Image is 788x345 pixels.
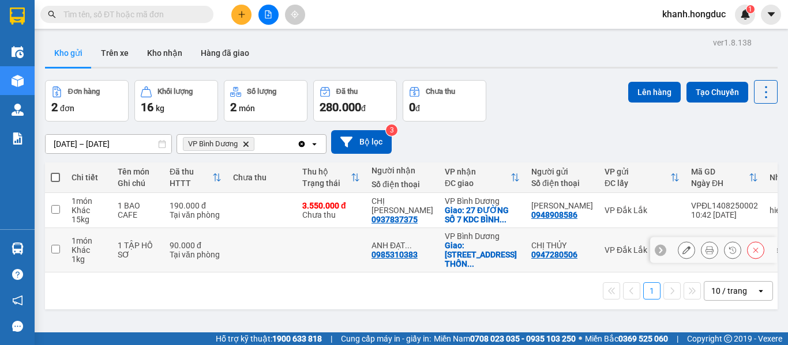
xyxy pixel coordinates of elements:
[216,332,322,345] span: Hỗ trợ kỹ thuật:
[224,80,307,122] button: Số lượng2món
[691,210,758,219] div: 10:42 [DATE]
[372,250,418,259] div: 0985310383
[445,167,511,176] div: VP nhận
[12,132,24,145] img: solution-icon
[740,9,751,20] img: icon-new-feature
[297,162,366,193] th: Toggle SortBy
[92,39,138,67] button: Trên xe
[170,179,212,188] div: HTTT
[766,9,776,20] span: caret-down
[118,179,158,188] div: Ghi chú
[302,179,351,188] div: Trạng thái
[156,104,164,113] span: kg
[72,236,106,245] div: 1 món
[746,5,755,13] sup: 1
[678,241,695,259] div: Sửa đơn hàng
[605,167,670,176] div: VP gửi
[258,5,279,25] button: file-add
[470,334,576,343] strong: 0708 023 035 - 0935 103 250
[48,10,56,18] span: search
[403,80,486,122] button: Chưa thu0đ
[643,282,661,299] button: 1
[445,179,511,188] div: ĐC giao
[231,5,252,25] button: plus
[386,124,397,136] sup: 3
[445,206,520,224] div: Giao: 27 ĐƯỜNG SỐ 7 KDC BÌNH HƯNG,XÃ BÌNH HƯNG,BÌNH CHÁNH
[500,215,506,224] span: ...
[713,36,752,49] div: ver 1.8.138
[183,137,254,151] span: VP Bình Dương, close by backspace
[72,215,106,224] div: 15 kg
[605,206,680,215] div: VP Đắk Lắk
[405,241,412,250] span: ...
[585,332,668,345] span: Miền Bắc
[233,173,291,182] div: Chưa thu
[439,162,526,193] th: Toggle SortBy
[12,104,24,116] img: warehouse-icon
[297,139,306,149] svg: Clear all
[531,210,577,219] div: 0948908586
[46,135,171,153] input: Select a date range.
[313,80,397,122] button: Đã thu280.000đ
[467,259,474,268] span: ...
[230,100,237,114] span: 2
[445,241,520,268] div: Giao: 121 ĐƯỜNG DT743 ,KP THỐNG NHẤT,P.DĨ AN,DĨ AN,BD
[320,100,361,114] span: 280.000
[170,201,222,210] div: 190.000 đ
[685,162,764,193] th: Toggle SortBy
[579,336,582,341] span: ⚪️
[445,232,520,241] div: VP Bình Dương
[257,138,258,150] input: Selected VP Bình Dương.
[361,104,366,113] span: đ
[72,196,106,206] div: 1 món
[247,88,276,96] div: Số lượng
[72,173,106,182] div: Chi tiết
[302,167,351,176] div: Thu hộ
[118,201,158,219] div: 1 BAO CAFE
[341,332,431,345] span: Cung cấp máy in - giấy in:
[677,332,678,345] span: |
[63,8,200,21] input: Tìm tên, số ĐT hoặc mã đơn
[426,88,455,96] div: Chưa thu
[264,10,272,18] span: file-add
[605,179,670,188] div: ĐC lấy
[531,241,593,250] div: CHỊ THỦY
[291,10,299,18] span: aim
[531,167,593,176] div: Người gửi
[415,104,420,113] span: đ
[12,46,24,58] img: warehouse-icon
[372,166,433,175] div: Người nhận
[409,100,415,114] span: 0
[724,335,732,343] span: copyright
[711,285,747,297] div: 10 / trang
[272,334,322,343] strong: 1900 633 818
[170,241,222,250] div: 90.000 đ
[164,162,227,193] th: Toggle SortBy
[628,82,681,103] button: Lên hàng
[72,206,106,215] div: Khác
[170,167,212,176] div: Đã thu
[691,167,749,176] div: Mã GD
[134,80,218,122] button: Khối lượng16kg
[331,332,332,345] span: |
[599,162,685,193] th: Toggle SortBy
[756,286,766,295] svg: open
[157,88,193,96] div: Khối lượng
[170,250,222,259] div: Tại văn phòng
[372,196,433,215] div: CHỊ VÂN
[170,210,222,219] div: Tại văn phòng
[239,104,255,113] span: món
[531,179,593,188] div: Số điện thoại
[10,7,25,25] img: logo-vxr
[12,269,23,280] span: question-circle
[285,5,305,25] button: aim
[531,250,577,259] div: 0947280506
[188,139,238,149] span: VP Bình Dương
[372,215,418,224] div: 0937837375
[761,5,781,25] button: caret-down
[302,201,360,219] div: Chưa thu
[68,88,100,96] div: Đơn hàng
[138,39,192,67] button: Kho nhận
[12,75,24,87] img: warehouse-icon
[691,201,758,210] div: VPĐL1408250002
